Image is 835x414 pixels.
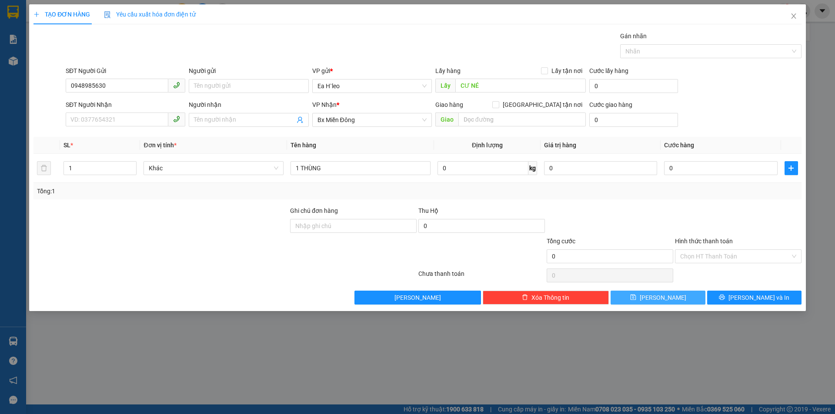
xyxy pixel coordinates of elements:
[785,161,798,175] button: plus
[620,33,647,40] label: Gán nhãn
[435,113,458,126] span: Giao
[435,101,463,108] span: Giao hàng
[312,66,432,76] div: VP gửi
[664,142,694,149] span: Cước hàng
[589,101,632,108] label: Cước giao hàng
[394,293,441,302] span: [PERSON_NAME]
[317,113,427,126] span: Bx Miền Đông
[611,291,705,305] button: save[PERSON_NAME]
[785,165,798,172] span: plus
[33,11,90,18] span: TẠO ĐƠN HÀNG
[483,291,609,305] button: deleteXóa Thông tin
[728,293,789,302] span: [PERSON_NAME] và In
[455,79,586,93] input: Dọc đường
[640,293,686,302] span: [PERSON_NAME]
[297,116,304,123] span: user-add
[589,67,628,74] label: Cước lấy hàng
[417,269,546,284] div: Chưa thanh toán
[173,82,180,89] span: phone
[290,207,338,214] label: Ghi chú đơn hàng
[548,66,586,76] span: Lấy tận nơi
[37,186,322,196] div: Tổng: 1
[589,113,678,127] input: Cước giao hàng
[291,142,316,149] span: Tên hàng
[66,100,185,109] div: SĐT Người Nhận
[290,219,417,233] input: Ghi chú đơn hàng
[472,142,503,149] span: Định lượng
[707,291,802,305] button: printer[PERSON_NAME] và In
[189,100,308,109] div: Người nhận
[719,294,725,301] span: printer
[458,113,586,126] input: Dọc đường
[418,207,438,214] span: Thu Hộ
[63,142,70,149] span: SL
[66,66,185,76] div: SĐT Người Gửi
[104,11,196,18] span: Yêu cầu xuất hóa đơn điện tử
[189,66,308,76] div: Người gửi
[144,142,176,149] span: Đơn vị tính
[291,161,431,175] input: VD: Bàn, Ghế
[522,294,528,301] span: delete
[589,79,678,93] input: Cước lấy hàng
[630,294,636,301] span: save
[317,79,427,93] span: Ea H`leo
[435,79,455,93] span: Lấy
[37,161,51,175] button: delete
[435,67,461,74] span: Lấy hàng
[173,116,180,123] span: phone
[531,293,569,302] span: Xóa Thông tin
[33,11,40,17] span: plus
[544,161,657,175] input: 0
[354,291,481,305] button: [PERSON_NAME]
[149,162,278,175] span: Khác
[790,13,797,20] span: close
[544,142,576,149] span: Giá trị hàng
[104,11,111,18] img: icon
[547,238,575,245] span: Tổng cước
[312,101,337,108] span: VP Nhận
[782,4,806,29] button: Close
[499,100,586,109] span: [GEOGRAPHIC_DATA] tận nơi
[528,161,537,175] span: kg
[675,238,733,245] label: Hình thức thanh toán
